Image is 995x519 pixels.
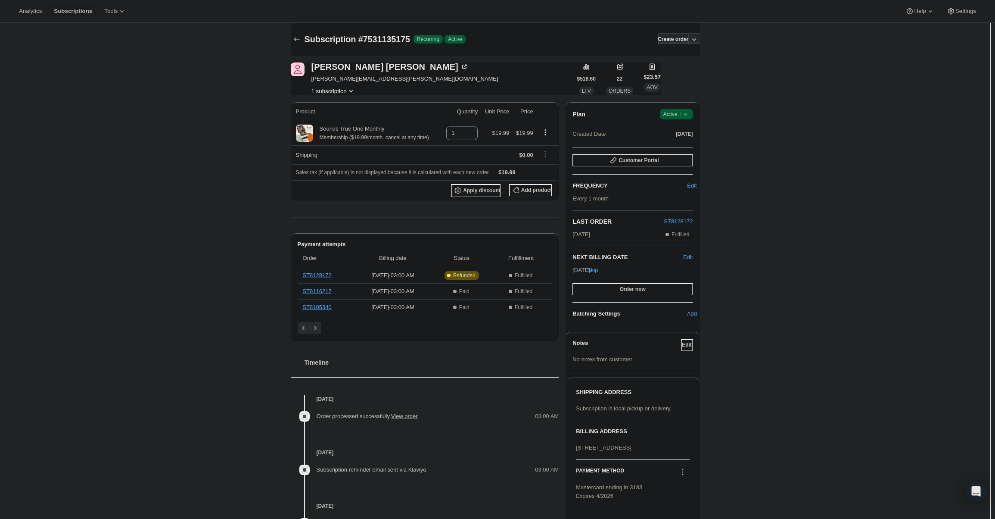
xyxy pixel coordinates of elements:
span: Skip [587,266,598,275]
span: Recurring [417,36,439,43]
button: Customer Portal [572,154,693,166]
h3: SHIPPING ADDRESS [576,388,689,397]
span: Billing date [358,254,428,263]
span: Subscription reminder email sent via Klaviyo. [317,466,428,473]
th: Shipping [291,145,442,164]
span: [DATE] · 03:00 AM [358,287,428,296]
span: Paid [459,288,470,295]
span: 03:00 AM [535,412,559,421]
span: Add product [521,187,552,194]
th: Unit Price [480,102,512,121]
button: Settings [942,5,981,17]
button: Add [686,307,698,321]
h3: PAYMENT METHOD [576,467,624,479]
span: Subscriptions [54,8,92,15]
button: Subscriptions [291,33,303,45]
button: Tools [99,5,131,17]
h2: NEXT BILLING DATE [572,253,683,262]
span: Active [663,110,690,119]
a: ST8105340 [303,304,332,310]
span: Edit [687,181,696,190]
th: Product [291,102,442,121]
span: Every 1 month [572,195,609,202]
span: 03:00 AM [535,466,559,474]
th: Quantity [441,102,480,121]
span: [DATE] · 03:00 AM [358,303,428,312]
span: $19.99 [492,130,510,136]
span: Paid [459,304,470,311]
span: Add [687,310,697,318]
nav: Pagination [298,322,552,334]
span: LTV [582,88,591,94]
span: AOV [647,84,657,91]
button: Skip [587,263,599,277]
span: $19.99 [516,130,533,136]
span: Sales tax (if applicable) is not displayed because it is calculated with each new order. [296,169,490,175]
span: Status [433,254,490,263]
h4: [DATE] [291,502,559,510]
h2: Payment attempts [298,240,552,249]
span: Refunded [453,272,476,279]
span: $23.57 [644,73,661,81]
span: Fulfilled [672,231,689,238]
span: Order processed successfully. [317,413,418,419]
span: Mastercard ending in 3183 Expires 4/2026 [576,484,642,499]
h3: Notes [572,339,681,351]
button: [DATE] [676,128,693,140]
button: Product actions [311,87,355,95]
span: Fulfillment [495,254,547,263]
button: Create order [658,33,688,45]
span: ORDERS [609,88,631,94]
button: Order now [572,283,693,295]
button: ST8128172 [664,217,693,226]
span: 22 [617,75,622,82]
button: Subscriptions [49,5,97,17]
span: [DATE] [676,131,693,138]
span: Created Date [572,130,606,138]
a: ST8128172 [664,218,693,225]
h2: Timeline [305,358,559,367]
a: View order [391,413,418,419]
div: Sounds True One Monthly [313,125,429,142]
h2: FREQUENCY [572,181,691,190]
span: $518.60 [577,75,596,82]
small: Membership ($19.99/month. cancel at any time) [320,134,429,141]
span: Settings [955,8,976,15]
h4: [DATE] [291,395,559,403]
span: Create order [658,36,688,43]
img: product img [296,125,313,142]
button: Add product [509,184,552,196]
button: Edit [686,179,698,193]
span: Fulfilled [515,272,532,279]
button: Next [309,322,321,334]
span: Tools [104,8,118,15]
span: Apply discount [463,187,501,194]
h3: BILLING ADDRESS [576,427,689,436]
button: $518.60 [577,73,596,85]
span: Jessica Folkes [291,63,305,76]
span: Active [448,36,462,43]
span: Customer Portal [619,157,659,164]
th: Price [512,102,535,121]
button: Analytics [14,5,47,17]
span: $0.00 [519,152,533,158]
span: [DATE] [572,230,590,239]
span: Subscription #7531135175 [305,34,410,44]
button: Edit [681,339,693,351]
span: [PERSON_NAME][EMAIL_ADDRESS][PERSON_NAME][DOMAIN_NAME] [311,75,498,83]
span: Help [914,8,926,15]
span: Edit [683,253,693,262]
span: Fulfilled [515,304,532,311]
span: Subscription is local pickup or delivery. [576,405,672,412]
a: ST8128172 [303,272,332,278]
span: Fulfilled [515,288,532,295]
button: 22 [614,73,626,85]
button: Shipping actions [538,149,552,159]
h4: [DATE] [291,448,559,457]
span: | [679,111,681,118]
button: Apply discount [451,184,501,197]
span: Edit [682,341,692,348]
span: [STREET_ADDRESS] [576,444,631,451]
span: [DATE] · 03:00 AM [358,271,428,280]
